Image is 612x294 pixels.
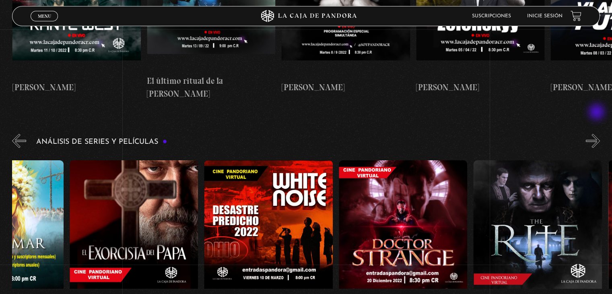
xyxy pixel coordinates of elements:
h4: El último ritual de la [PERSON_NAME] [147,75,275,100]
h4: [PERSON_NAME] [281,81,410,94]
h4: [PERSON_NAME] [12,81,140,94]
a: Suscripciones [472,14,511,19]
h4: [PERSON_NAME] [416,81,544,94]
a: View your shopping cart [571,10,581,21]
span: Cerrar [35,20,54,26]
span: Menu [38,14,51,19]
button: Previous [12,134,26,148]
a: Inicie sesión [527,14,563,19]
button: Next [586,134,600,148]
h3: Análisis de series y películas [36,138,167,146]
